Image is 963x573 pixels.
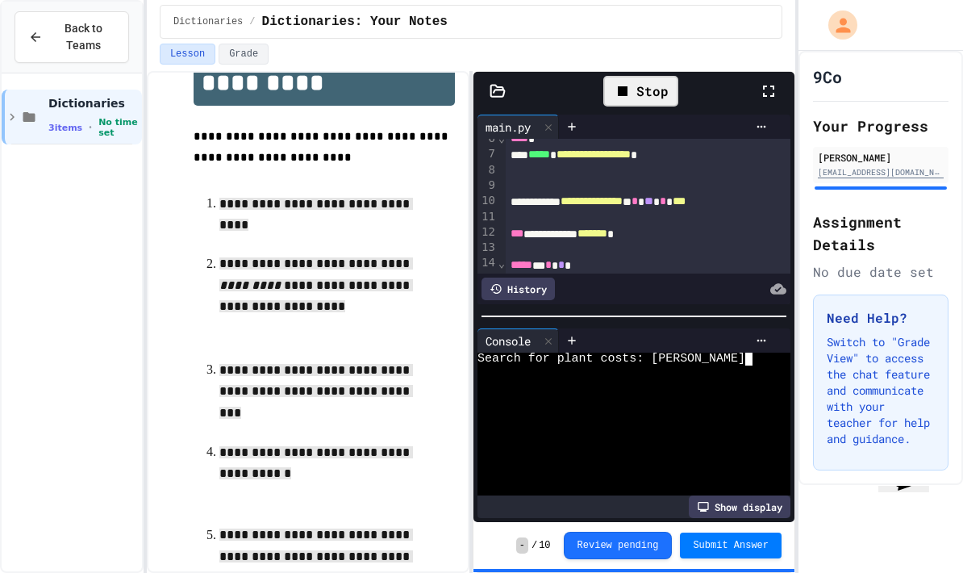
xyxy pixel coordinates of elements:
[813,262,948,282] div: No due date set
[516,537,528,554] span: -
[680,533,782,558] button: Submit Answer
[689,496,790,518] div: Show display
[160,44,215,65] button: Lesson
[477,333,539,349] div: Console
[813,65,842,88] h1: 9Co
[827,334,935,447] p: Switch to "Grade View" to access the chat feature and communicate with your teacher for help and ...
[477,193,498,209] div: 10
[477,209,498,224] div: 11
[477,328,559,353] div: Console
[813,115,948,137] h2: Your Progress
[48,123,82,133] span: 3 items
[477,115,559,139] div: main.py
[173,15,243,28] span: Dictionaries
[813,211,948,256] h2: Assignment Details
[477,146,498,162] div: 7
[827,308,935,328] h3: Need Help?
[262,12,448,31] span: Dictionaries: Your Notes
[532,539,537,552] span: /
[811,6,861,44] div: My Account
[249,15,255,28] span: /
[818,150,944,165] div: [PERSON_NAME]
[498,132,506,144] span: Fold line
[477,119,539,136] div: main.py
[89,121,92,134] span: •
[498,257,506,270] span: Fold line
[564,532,673,559] button: Review pending
[219,44,269,65] button: Grade
[539,539,550,552] span: 10
[48,96,139,111] span: Dictionaries
[872,486,949,560] iframe: chat widget
[477,162,498,178] div: 8
[52,20,115,54] span: Back to Teams
[98,117,139,138] span: No time set
[15,11,129,63] button: Back to Teams
[477,178,498,193] div: 9
[477,240,498,255] div: 13
[477,131,498,147] div: 6
[481,278,555,300] div: History
[477,224,498,240] div: 12
[477,255,498,271] div: 14
[603,76,678,107] div: Stop
[693,539,769,552] span: Submit Answer
[477,353,745,366] span: Search for plant costs: [PERSON_NAME]
[477,271,498,287] div: 15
